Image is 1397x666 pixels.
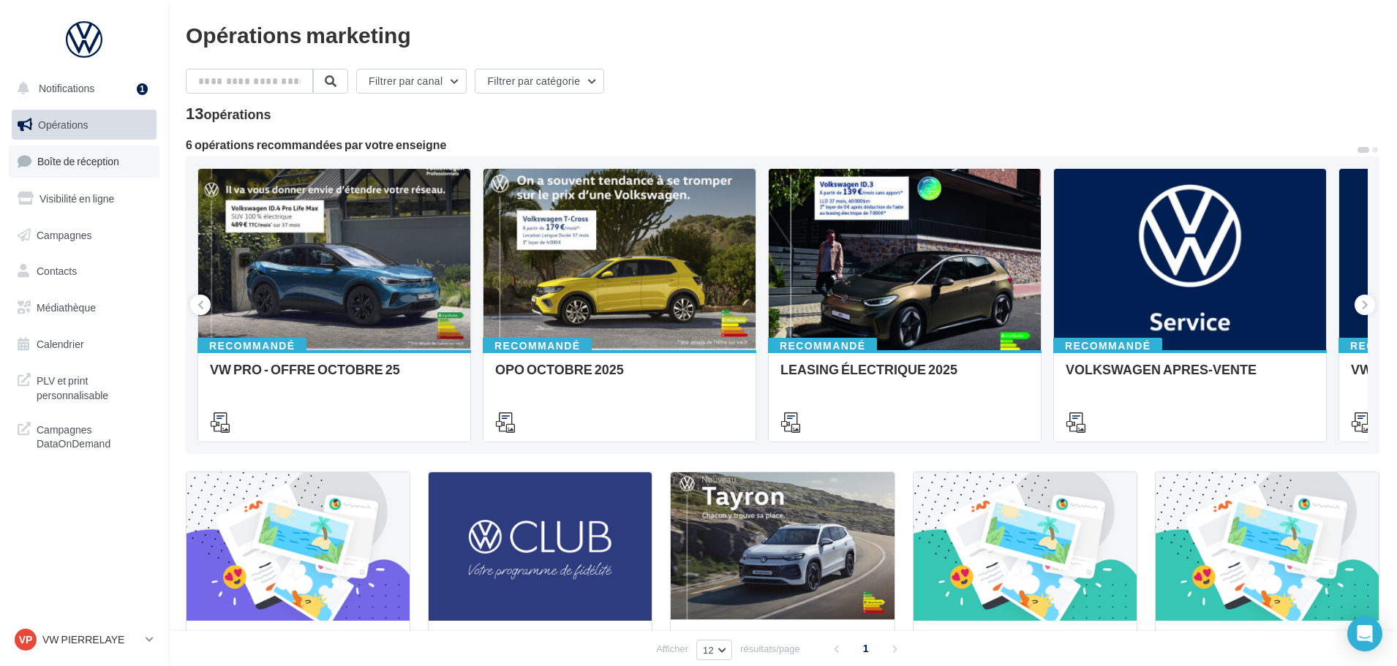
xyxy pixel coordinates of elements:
span: 12 [703,644,714,656]
span: Visibilité en ligne [39,192,114,205]
button: Filtrer par canal [356,69,467,94]
span: résultats/page [740,642,800,656]
span: Afficher [656,642,688,656]
span: Campagnes DataOnDemand [37,420,151,451]
div: Recommandé [768,338,877,354]
p: VW PIERRELAYE [42,632,140,647]
div: 13 [186,105,271,121]
span: Contacts [37,265,77,277]
div: LEASING ÉLECTRIQUE 2025 [780,362,1029,391]
a: Opérations [9,110,159,140]
div: VOLKSWAGEN APRES-VENTE [1066,362,1314,391]
div: 1 [137,83,148,95]
div: Recommandé [197,338,306,354]
a: Campagnes [9,220,159,251]
button: 12 [696,640,732,660]
div: OPO OCTOBRE 2025 [495,362,744,391]
span: Notifications [39,82,94,94]
a: Calendrier [9,329,159,360]
span: Médiathèque [37,301,96,314]
a: Boîte de réception [9,145,159,177]
span: PLV et print personnalisable [37,371,151,402]
a: Campagnes DataOnDemand [9,414,159,457]
button: Filtrer par catégorie [475,69,604,94]
div: Recommandé [483,338,592,354]
span: Opérations [38,118,88,131]
div: 6 opérations recommandées par votre enseigne [186,139,1356,151]
button: Notifications 1 [9,73,154,104]
a: Médiathèque [9,292,159,323]
span: VP [19,632,33,647]
div: Opérations marketing [186,23,1379,45]
a: PLV et print personnalisable [9,365,159,408]
a: Contacts [9,256,159,287]
div: Recommandé [1053,338,1162,354]
a: Visibilité en ligne [9,183,159,214]
span: Campagnes [37,228,92,241]
div: Open Intercom Messenger [1347,616,1382,651]
div: opérations [203,107,271,121]
span: Calendrier [37,338,84,350]
span: 1 [854,637,878,660]
span: Boîte de réception [37,155,119,167]
div: VW PRO - OFFRE OCTOBRE 25 [210,362,459,391]
a: VP VW PIERRELAYE [12,626,157,654]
